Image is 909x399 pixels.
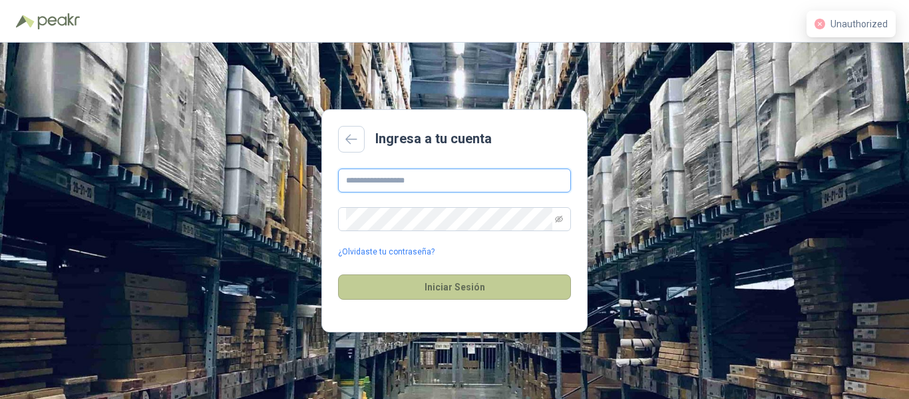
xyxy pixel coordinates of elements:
button: Iniciar Sesión [338,274,571,300]
a: ¿Olvidaste tu contraseña? [338,246,435,258]
h2: Ingresa a tu cuenta [375,129,492,149]
span: Unauthorized [830,19,888,29]
img: Peakr [37,13,80,29]
span: close-circle [815,19,825,29]
img: Logo [16,15,35,28]
span: eye-invisible [555,215,563,223]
